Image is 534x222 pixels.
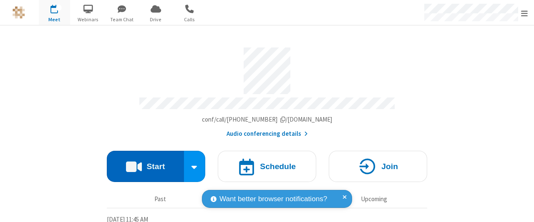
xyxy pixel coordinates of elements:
[324,192,424,207] button: Upcoming
[107,151,184,182] button: Start
[174,16,205,23] span: Calls
[107,41,427,139] section: Account details
[219,194,327,205] span: Want better browser notifications?
[73,16,104,23] span: Webinars
[227,129,308,139] button: Audio conferencing details
[260,162,296,170] h4: Schedule
[56,5,62,11] div: 1
[110,192,211,207] button: Past
[202,115,332,125] button: Copy my meeting room linkCopy my meeting room link
[202,115,332,123] span: Copy my meeting room link
[381,162,398,170] h4: Join
[513,200,528,216] iframe: Chat
[184,151,206,182] div: Start conference options
[218,151,316,182] button: Schedule
[329,151,427,182] button: Join
[13,6,25,19] img: QA Selenium DO NOT DELETE OR CHANGE
[39,16,70,23] span: Meet
[106,16,138,23] span: Team Chat
[146,162,165,170] h4: Start
[140,16,171,23] span: Drive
